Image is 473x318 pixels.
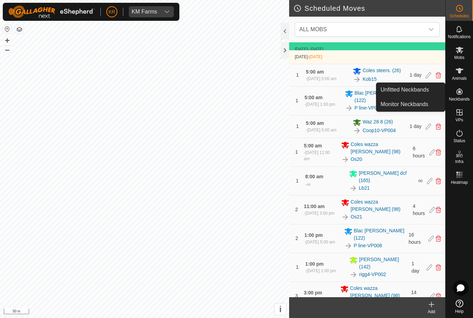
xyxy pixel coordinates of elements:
span: 1:00 pm [305,261,324,267]
span: Status [453,139,465,143]
span: Blac [PERSON_NAME] (122) [355,89,406,104]
span: 16 hours [409,232,421,245]
span: 2 [295,235,298,241]
span: [DATE] 5:00 am [306,240,335,244]
span: VPs [455,118,463,122]
img: To [349,270,358,279]
span: Coles wazza [PERSON_NAME] (98) [351,141,409,155]
a: Os21 [351,213,362,221]
div: dropdown trigger [424,23,438,36]
div: Add [418,309,445,315]
span: [PERSON_NAME] (142) [359,256,407,270]
span: [DATE] [295,47,308,52]
span: - [DATE] [308,47,323,52]
span: [DATE] 11:00 am [304,150,330,161]
img: To [353,75,361,84]
a: Monitor Neckbands [376,97,445,111]
span: 1 [296,123,299,129]
span: 1 [295,149,298,155]
span: KR [108,8,115,16]
div: - [304,101,335,108]
div: - [305,268,336,274]
span: 5:00 am [304,143,322,148]
a: Os20 [351,156,362,163]
span: Infra [455,160,463,164]
span: Monitor Neckbands [381,100,428,109]
span: 6 hours [413,146,425,158]
img: To [353,127,361,135]
span: - [308,54,322,59]
a: Unfitted Neckbands [376,83,445,97]
span: 8:00 am [305,174,323,179]
a: Contact Us [151,309,172,315]
span: 4 hours [413,203,425,216]
span: 11:00 am [304,204,325,209]
span: i [279,304,282,314]
img: To [341,155,349,164]
span: [PERSON_NAME] dcf (165) [359,170,414,184]
span: Waz 28 8 (26) [363,118,393,127]
div: - [306,76,336,82]
span: 1 day [410,72,421,78]
span: Neckbands [449,97,470,101]
span: [DATE] 5:00 am [307,76,336,81]
img: To [349,184,357,192]
img: Gallagher Logo [8,6,95,18]
span: Blac [PERSON_NAME] (122) [354,227,404,242]
span: Unfitted Neckbands [381,86,429,94]
span: [DATE] 3:00 pm [305,211,334,216]
a: Coop10-VP004 [363,127,396,134]
span: 14 hours [411,290,423,302]
span: Coles wazza [PERSON_NAME] (98) [350,285,407,299]
a: Privacy Policy [117,309,143,315]
span: Coles wazza [PERSON_NAME] (98) [351,198,409,213]
span: 3 [295,293,298,299]
a: Help [446,297,473,316]
div: KM Farms [132,9,157,15]
span: 3:00 pm [304,290,322,295]
span: 5:00 am [306,69,324,75]
span: Heatmap [451,180,468,184]
span: [DATE] 5:00 am [307,128,336,132]
a: P line-VP008 [354,242,382,249]
div: - [304,210,334,216]
div: - [305,180,310,189]
button: i [275,303,286,315]
span: 1:00 pm [304,232,323,238]
span: 5:00 am [304,95,322,100]
span: ∞ [418,177,423,184]
h2: Scheduled Moves [293,4,445,12]
span: [DATE] 1:00 pm [307,268,336,273]
span: 1 [296,178,298,183]
img: To [345,104,353,112]
span: Mobs [454,55,464,60]
span: 1 day [410,123,421,129]
span: 1 [296,72,299,78]
button: Map Layers [15,25,24,34]
a: Kob15 [363,76,376,83]
span: 1 [296,264,299,270]
div: - [304,296,334,303]
a: Lb21 [359,184,369,192]
div: - [304,239,335,245]
button: + [3,36,11,45]
span: Coles steers. (26) [363,67,401,75]
span: Animals [452,76,467,80]
span: 1 [295,98,298,103]
span: Notifications [448,35,471,39]
a: rigg4-VP002 [359,271,386,278]
span: 5:00 am [306,120,324,126]
button: Reset Map [3,25,11,33]
span: [DATE] 1:00 pm [306,102,335,107]
a: P line-VP007 [355,104,383,112]
div: dropdown trigger [160,6,174,17]
img: To [341,213,349,221]
div: - [304,149,337,162]
img: To [344,242,352,250]
span: [DATE] [295,54,308,59]
span: [DATE] [309,54,322,59]
span: 2 [295,207,298,212]
span: ALL MOBS [299,26,327,32]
